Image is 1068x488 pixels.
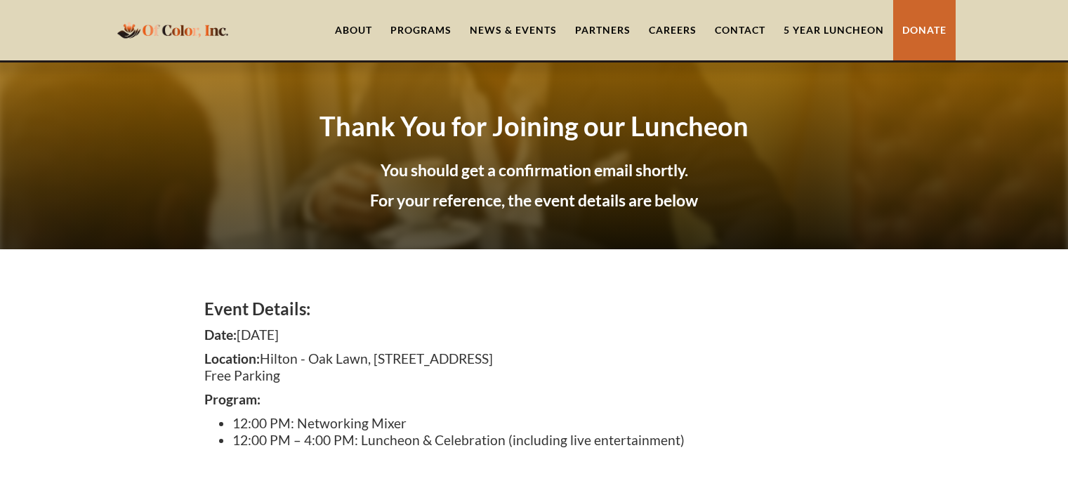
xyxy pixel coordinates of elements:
[370,190,698,210] strong: For your reference, the event details are below
[390,23,451,37] div: Programs
[204,350,864,384] p: Hilton - Oak Lawn, [STREET_ADDRESS] Free Parking
[319,110,749,142] strong: Thank You for Joining our Luncheon
[381,160,688,180] strong: You should get a confirmation email shortly.
[204,391,261,407] strong: Program:
[232,415,864,432] li: 12:00 PM: Networking Mixer
[204,327,237,343] strong: Date:
[204,350,260,367] strong: Location:
[204,327,864,343] p: [DATE]
[113,13,232,46] a: home
[232,432,864,449] li: 12:00 PM – 4:00 PM: Luncheon & Celebration (including live entertainment)
[204,298,310,319] strong: Event Details:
